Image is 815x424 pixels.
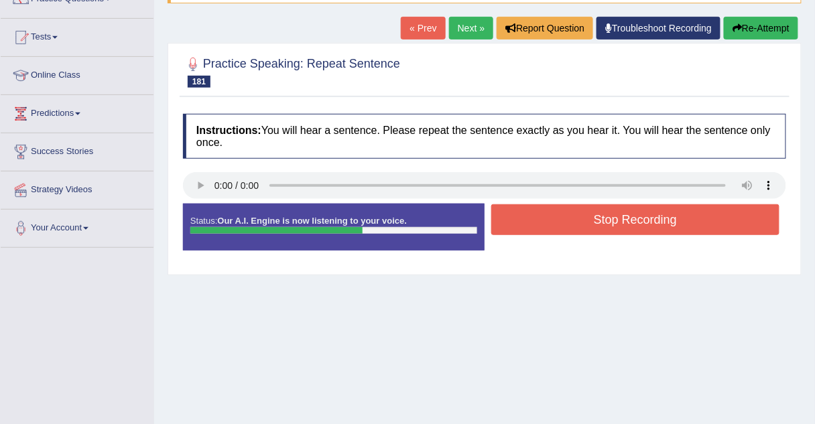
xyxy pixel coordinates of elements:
[1,57,153,90] a: Online Class
[188,76,210,88] span: 181
[491,204,779,235] button: Stop Recording
[449,17,493,40] a: Next »
[183,204,485,251] div: Status:
[183,54,400,88] h2: Practice Speaking: Repeat Sentence
[597,17,720,40] a: Troubleshoot Recording
[724,17,798,40] button: Re-Attempt
[196,125,261,136] b: Instructions:
[1,171,153,205] a: Strategy Videos
[1,133,153,167] a: Success Stories
[183,114,786,159] h4: You will hear a sentence. Please repeat the sentence exactly as you hear it. You will hear the se...
[1,19,153,52] a: Tests
[1,95,153,129] a: Predictions
[497,17,593,40] button: Report Question
[217,216,407,226] strong: Our A.I. Engine is now listening to your voice.
[1,210,153,243] a: Your Account
[401,17,445,40] a: « Prev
